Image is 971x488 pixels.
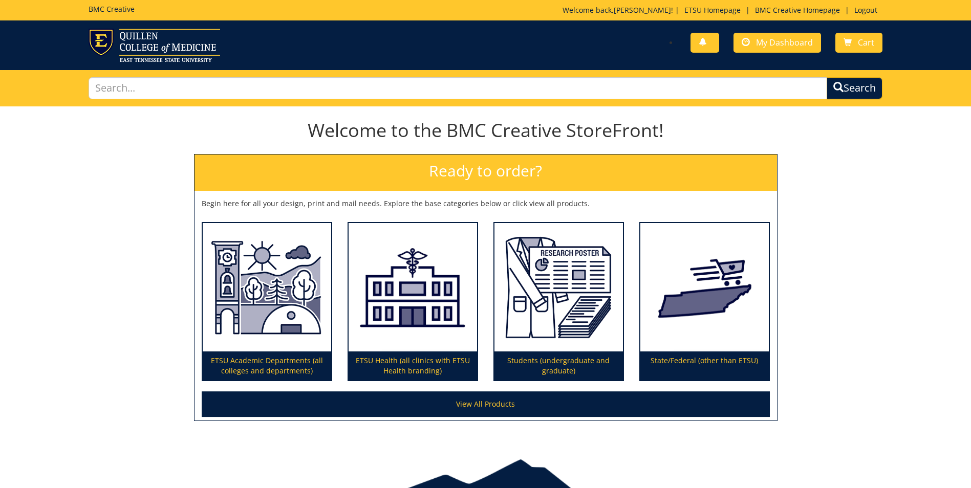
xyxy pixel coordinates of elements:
p: State/Federal (other than ETSU) [640,351,769,380]
p: Begin here for all your design, print and mail needs. Explore the base categories below or click ... [202,198,770,209]
p: ETSU Academic Departments (all colleges and departments) [203,351,331,380]
p: ETSU Health (all clinics with ETSU Health branding) [349,351,477,380]
a: My Dashboard [733,33,821,53]
a: View All Products [202,391,770,417]
input: Search... [89,77,827,99]
span: Cart [858,37,874,48]
a: Cart [835,33,882,53]
p: Welcome back, ! | | | [563,5,882,15]
img: State/Federal (other than ETSU) [640,223,769,352]
a: Students (undergraduate and graduate) [494,223,623,381]
h1: Welcome to the BMC Creative StoreFront! [194,120,778,141]
h5: BMC Creative [89,5,135,13]
a: Logout [849,5,882,15]
a: State/Federal (other than ETSU) [640,223,769,381]
img: ETSU Academic Departments (all colleges and departments) [203,223,331,352]
p: Students (undergraduate and graduate) [494,351,623,380]
img: Students (undergraduate and graduate) [494,223,623,352]
a: ETSU Academic Departments (all colleges and departments) [203,223,331,381]
a: ETSU Health (all clinics with ETSU Health branding) [349,223,477,381]
button: Search [827,77,882,99]
a: ETSU Homepage [679,5,746,15]
h2: Ready to order? [195,154,777,191]
img: ETSU logo [89,29,220,62]
span: My Dashboard [756,37,813,48]
a: [PERSON_NAME] [614,5,671,15]
img: ETSU Health (all clinics with ETSU Health branding) [349,223,477,352]
a: BMC Creative Homepage [750,5,845,15]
